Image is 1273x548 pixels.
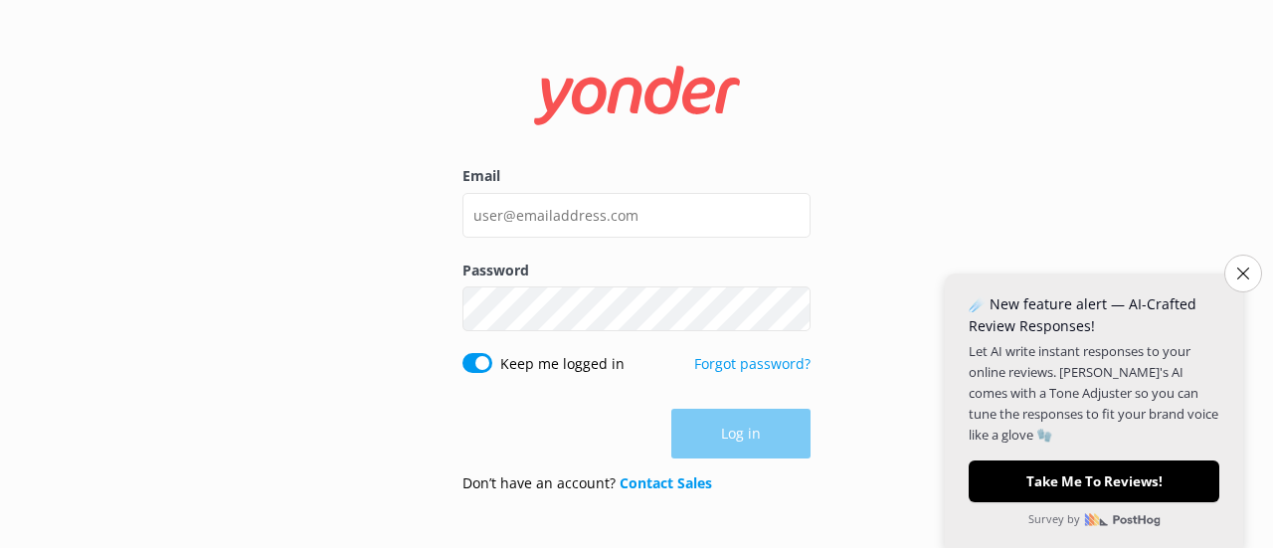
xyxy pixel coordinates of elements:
label: Password [462,260,811,281]
p: Don’t have an account? [462,472,712,494]
a: Forgot password? [694,354,811,373]
label: Keep me logged in [500,353,625,375]
a: Contact Sales [620,473,712,492]
input: user@emailaddress.com [462,193,811,238]
button: Show password [771,289,811,329]
label: Email [462,165,811,187]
